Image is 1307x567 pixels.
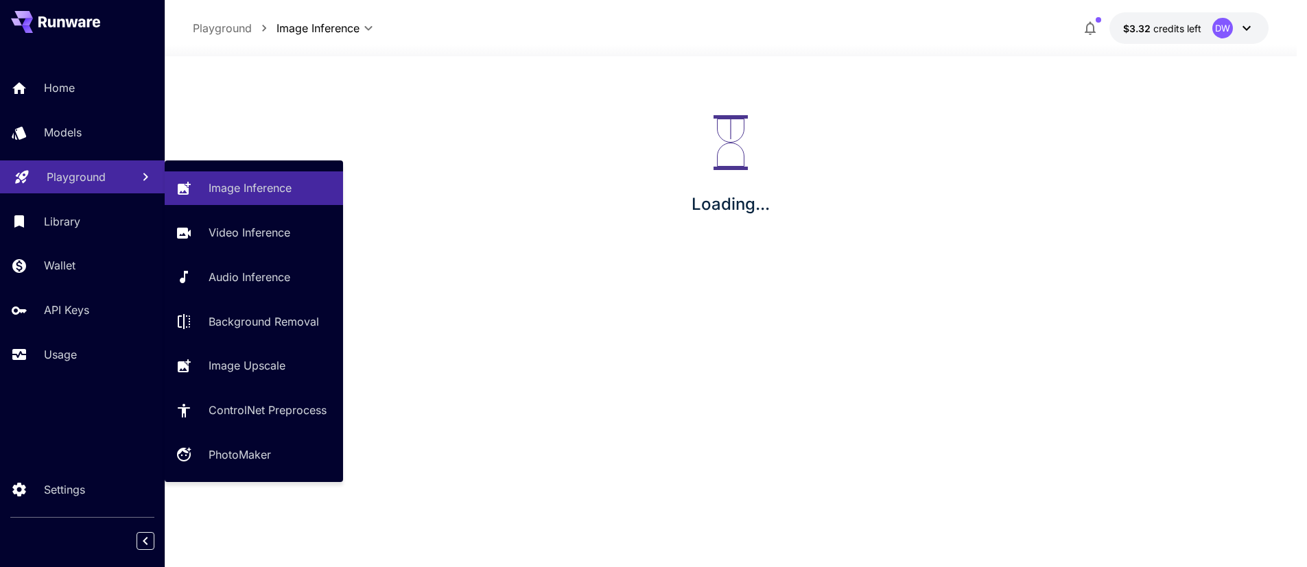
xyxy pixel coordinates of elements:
span: Image Inference [276,20,360,36]
p: Playground [193,20,252,36]
p: Playground [47,169,106,185]
p: Loading... [692,192,770,217]
p: Models [44,124,82,141]
a: PhotoMaker [165,438,343,472]
a: Video Inference [165,216,343,250]
a: Image Inference [165,171,343,205]
p: API Keys [44,302,89,318]
a: ControlNet Preprocess [165,394,343,427]
p: Video Inference [209,224,290,241]
span: $3.32 [1123,23,1153,34]
a: Background Removal [165,304,343,338]
p: Home [44,80,75,96]
p: Settings [44,481,85,498]
a: Audio Inference [165,261,343,294]
p: Image Inference [209,180,292,196]
span: credits left [1153,23,1201,34]
div: Collapse sidebar [147,529,165,553]
p: Audio Inference [209,269,290,285]
div: DW [1212,18,1233,38]
p: PhotoMaker [209,446,271,463]
p: Wallet [44,257,75,274]
button: Collapse sidebar [137,532,154,550]
p: ControlNet Preprocess [209,402,327,418]
p: Usage [44,346,77,363]
nav: breadcrumb [193,20,276,36]
p: Library [44,213,80,230]
a: Image Upscale [165,349,343,383]
button: $3.3231 [1109,12,1269,44]
p: Image Upscale [209,357,285,374]
div: $3.3231 [1123,21,1201,36]
p: Background Removal [209,313,319,330]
